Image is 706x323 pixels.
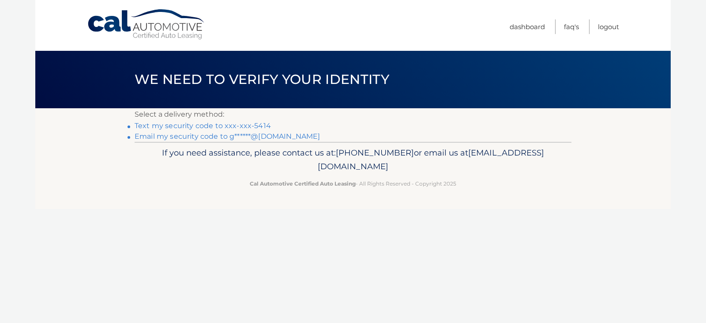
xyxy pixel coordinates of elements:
[510,19,545,34] a: Dashboard
[135,108,571,121] p: Select a delivery method:
[598,19,619,34] a: Logout
[135,132,320,141] a: Email my security code to g******@[DOMAIN_NAME]
[140,146,566,174] p: If you need assistance, please contact us at: or email us at
[250,180,356,187] strong: Cal Automotive Certified Auto Leasing
[87,9,206,40] a: Cal Automotive
[140,179,566,188] p: - All Rights Reserved - Copyright 2025
[336,148,414,158] span: [PHONE_NUMBER]
[564,19,579,34] a: FAQ's
[135,122,271,130] a: Text my security code to xxx-xxx-5414
[135,71,389,87] span: We need to verify your identity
